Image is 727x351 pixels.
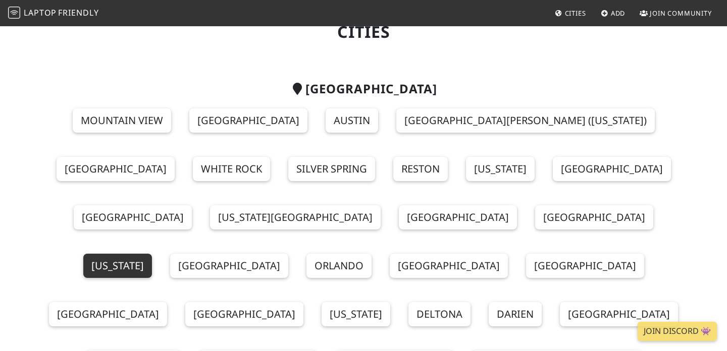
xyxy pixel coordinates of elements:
[466,157,535,181] a: [US_STATE]
[8,7,20,19] img: LaptopFriendly
[399,205,517,229] a: [GEOGRAPHIC_DATA]
[185,302,303,326] a: [GEOGRAPHIC_DATA]
[170,254,288,278] a: [GEOGRAPHIC_DATA]
[650,9,712,18] span: Join Community
[193,157,270,181] a: White Rock
[636,4,716,22] a: Join Community
[551,4,590,22] a: Cities
[58,7,98,18] span: Friendly
[189,108,307,133] a: [GEOGRAPHIC_DATA]
[24,7,57,18] span: Laptop
[396,108,655,133] a: [GEOGRAPHIC_DATA][PERSON_NAME] ([US_STATE])
[83,254,152,278] a: [US_STATE]
[57,157,175,181] a: [GEOGRAPHIC_DATA]
[565,9,586,18] span: Cities
[535,205,653,229] a: [GEOGRAPHIC_DATA]
[553,157,671,181] a: [GEOGRAPHIC_DATA]
[306,254,372,278] a: Orlando
[393,157,448,181] a: Reston
[326,108,378,133] a: Austin
[8,5,99,22] a: LaptopFriendly LaptopFriendly
[597,4,630,22] a: Add
[489,302,542,326] a: Darien
[288,157,375,181] a: Silver Spring
[611,9,626,18] span: Add
[36,82,691,96] h2: [GEOGRAPHIC_DATA]
[560,302,678,326] a: [GEOGRAPHIC_DATA]
[36,22,691,41] h1: Cities
[73,108,171,133] a: Mountain View
[526,254,644,278] a: [GEOGRAPHIC_DATA]
[322,302,390,326] a: [US_STATE]
[74,205,192,229] a: [GEOGRAPHIC_DATA]
[390,254,508,278] a: [GEOGRAPHIC_DATA]
[408,302,471,326] a: Deltona
[49,302,167,326] a: [GEOGRAPHIC_DATA]
[210,205,381,229] a: [US_STATE][GEOGRAPHIC_DATA]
